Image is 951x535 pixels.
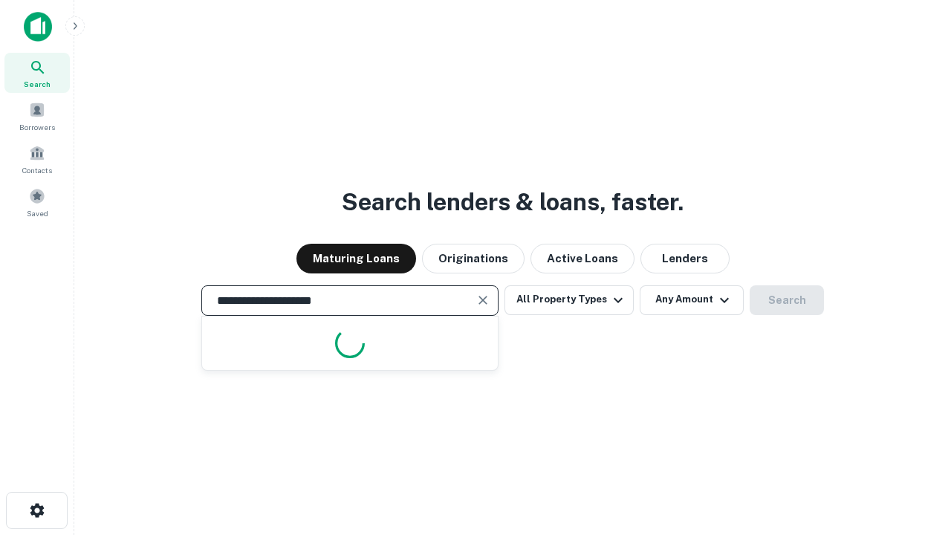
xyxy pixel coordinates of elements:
[19,121,55,133] span: Borrowers
[4,182,70,222] a: Saved
[877,416,951,487] iframe: Chat Widget
[4,96,70,136] a: Borrowers
[422,244,525,273] button: Originations
[640,244,730,273] button: Lenders
[4,139,70,179] a: Contacts
[640,285,744,315] button: Any Amount
[296,244,416,273] button: Maturing Loans
[473,290,493,311] button: Clear
[504,285,634,315] button: All Property Types
[4,53,70,93] a: Search
[342,184,684,220] h3: Search lenders & loans, faster.
[22,164,52,176] span: Contacts
[27,207,48,219] span: Saved
[24,78,51,90] span: Search
[24,12,52,42] img: capitalize-icon.png
[530,244,634,273] button: Active Loans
